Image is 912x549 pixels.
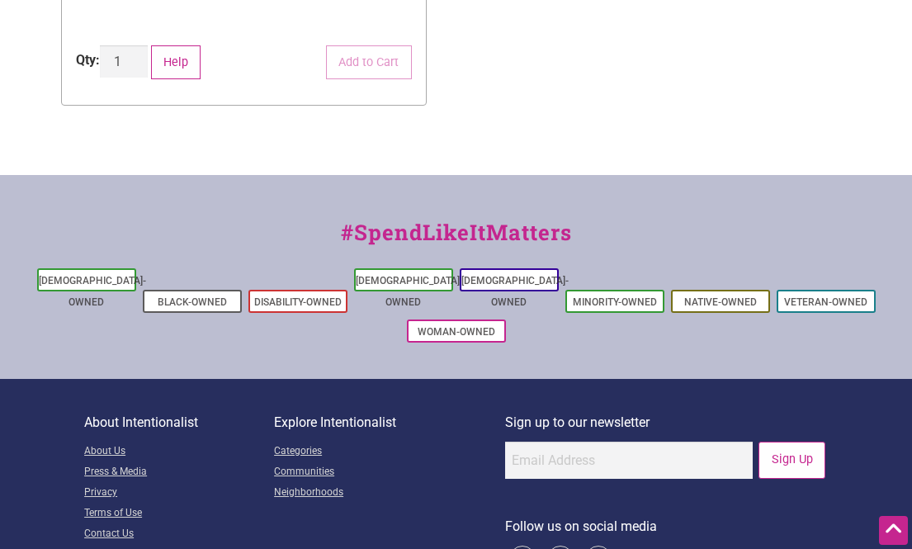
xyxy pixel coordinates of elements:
[84,462,274,483] a: Press & Media
[39,275,146,308] a: [DEMOGRAPHIC_DATA]-Owned
[254,296,342,308] a: Disability-Owned
[76,50,100,70] div: Qty:
[505,516,828,537] p: Follow us on social media
[274,462,505,483] a: Communities
[274,483,505,504] a: Neighborhoods
[84,412,274,433] p: About Intentionalist
[151,45,201,79] button: Help
[758,442,825,479] input: Sign Up
[356,275,463,308] a: [DEMOGRAPHIC_DATA]-Owned
[84,504,274,524] a: Terms of Use
[573,296,657,308] a: Minority-Owned
[461,275,569,308] a: [DEMOGRAPHIC_DATA]-Owned
[418,326,495,338] a: Woman-Owned
[100,45,148,78] input: Product quantity
[684,296,757,308] a: Native-Owned
[505,412,828,433] p: Sign up to our newsletter
[84,483,274,504] a: Privacy
[879,516,908,545] div: Scroll Back to Top
[326,45,412,79] button: Add to Cart
[158,296,227,308] a: Black-Owned
[274,412,505,433] p: Explore Intentionalist
[84,524,274,545] a: Contact Us
[274,442,505,462] a: Categories
[784,296,867,308] a: Veteran-Owned
[84,442,274,462] a: About Us
[505,442,753,479] input: Email Address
